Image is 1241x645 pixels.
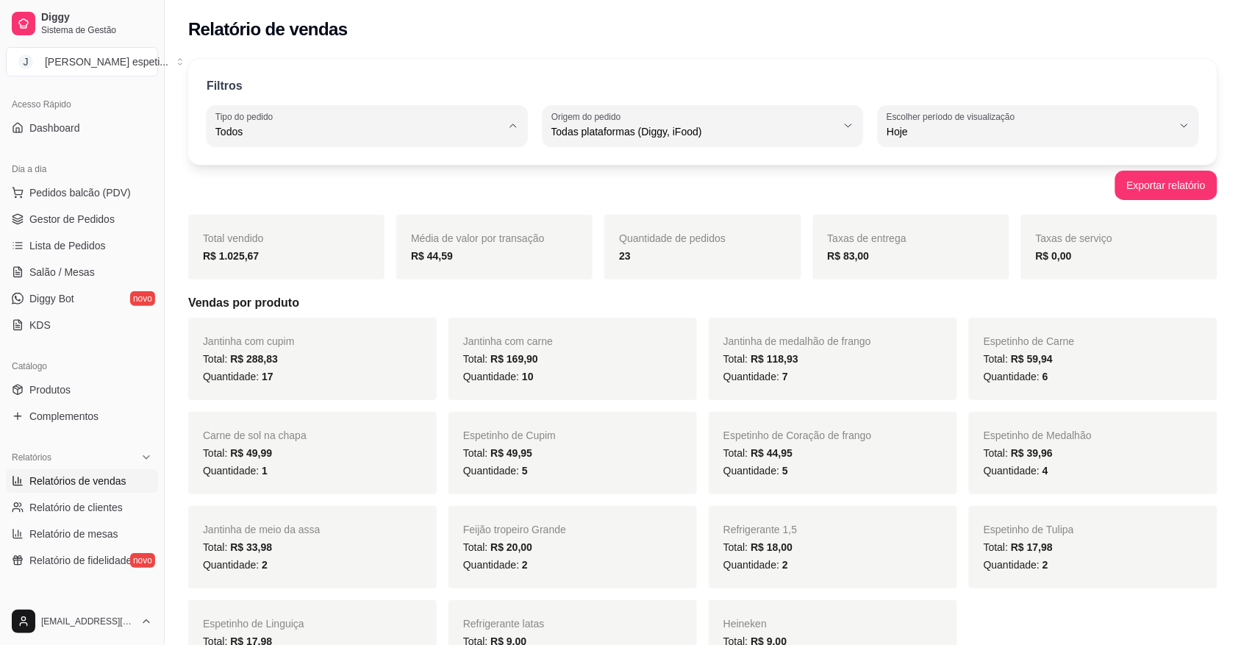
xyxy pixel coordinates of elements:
[203,430,307,441] span: Carne de sol na chapa
[1036,232,1112,244] span: Taxas de serviço
[1042,559,1048,571] span: 2
[203,353,278,365] span: Total:
[203,447,272,459] span: Total:
[463,541,532,553] span: Total:
[723,541,793,553] span: Total:
[215,110,278,123] label: Tipo do pedido
[723,353,798,365] span: Total:
[619,232,726,244] span: Quantidade de pedidos
[6,93,158,116] div: Acesso Rápido
[828,232,906,244] span: Taxas de entrega
[984,335,1075,347] span: Espetinho de Carne
[207,77,243,95] p: Filtros
[6,47,158,76] button: Select a team
[188,294,1217,312] h5: Vendas por produto
[984,524,1074,535] span: Espetinho de Tulipa
[188,18,348,41] h2: Relatório de vendas
[984,447,1053,459] span: Total:
[203,541,272,553] span: Total:
[1115,171,1217,200] button: Exportar relatório
[463,524,566,535] span: Feijão tropeiro Grande
[463,447,532,459] span: Total:
[984,353,1053,365] span: Total:
[723,371,788,382] span: Quantidade:
[463,465,528,477] span: Quantidade:
[1042,371,1048,382] span: 6
[6,157,158,181] div: Dia a dia
[29,553,132,568] span: Relatório de fidelidade
[6,590,158,613] div: Gerenciar
[1036,250,1072,262] strong: R$ 0,00
[490,541,532,553] span: R$ 20,00
[203,465,268,477] span: Quantidade:
[45,54,168,69] div: [PERSON_NAME] espeti ...
[751,353,798,365] span: R$ 118,93
[29,212,115,227] span: Gestor de Pedidos
[782,465,788,477] span: 5
[1011,353,1053,365] span: R$ 59,94
[230,353,278,365] span: R$ 288,83
[887,110,1020,123] label: Escolher período de visualização
[203,232,264,244] span: Total vendido
[984,430,1092,441] span: Espetinho de Medalhão
[230,447,272,459] span: R$ 49,99
[262,371,273,382] span: 17
[203,618,304,630] span: Espetinho de Linguiça
[29,382,71,397] span: Produtos
[723,465,788,477] span: Quantidade:
[29,474,126,488] span: Relatórios de vendas
[262,559,268,571] span: 2
[29,265,95,279] span: Salão / Mesas
[262,465,268,477] span: 1
[29,500,123,515] span: Relatório de clientes
[723,559,788,571] span: Quantidade:
[203,250,259,262] strong: R$ 1.025,67
[723,618,767,630] span: Heineken
[463,559,528,571] span: Quantidade:
[522,465,528,477] span: 5
[29,409,99,424] span: Complementos
[215,124,501,139] span: Todos
[1011,447,1053,459] span: R$ 39,96
[984,559,1048,571] span: Quantidade:
[723,335,871,347] span: Jantinha de medalhão de frango
[230,541,272,553] span: R$ 33,98
[203,559,268,571] span: Quantidade:
[751,447,793,459] span: R$ 44,95
[29,291,74,306] span: Diggy Bot
[12,452,51,463] span: Relatórios
[751,541,793,553] span: R$ 18,00
[203,371,273,382] span: Quantidade:
[1042,465,1048,477] span: 4
[463,430,556,441] span: Espetinho de Cupim
[782,371,788,382] span: 7
[984,465,1048,477] span: Quantidade:
[41,24,152,36] span: Sistema de Gestão
[203,524,321,535] span: Jantinha de meio da assa
[1011,541,1053,553] span: R$ 17,98
[723,430,872,441] span: Espetinho de Coração de frango
[463,618,545,630] span: Refrigerante latas
[6,354,158,378] div: Catálogo
[203,335,295,347] span: Jantinha com cupim
[29,238,106,253] span: Lista de Pedidos
[723,524,797,535] span: Refrigerante 1,5
[522,559,528,571] span: 2
[619,250,631,262] strong: 23
[463,371,534,382] span: Quantidade:
[411,232,544,244] span: Média de valor por transação
[463,353,538,365] span: Total:
[828,250,870,262] strong: R$ 83,00
[29,527,118,541] span: Relatório de mesas
[984,541,1053,553] span: Total:
[723,447,793,459] span: Total:
[551,124,837,139] span: Todas plataformas (Diggy, iFood)
[18,54,33,69] span: J
[522,371,534,382] span: 10
[490,447,532,459] span: R$ 49,95
[463,335,553,347] span: Jantinha com carne
[490,353,538,365] span: R$ 169,90
[551,110,626,123] label: Origem do pedido
[782,559,788,571] span: 2
[984,371,1048,382] span: Quantidade:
